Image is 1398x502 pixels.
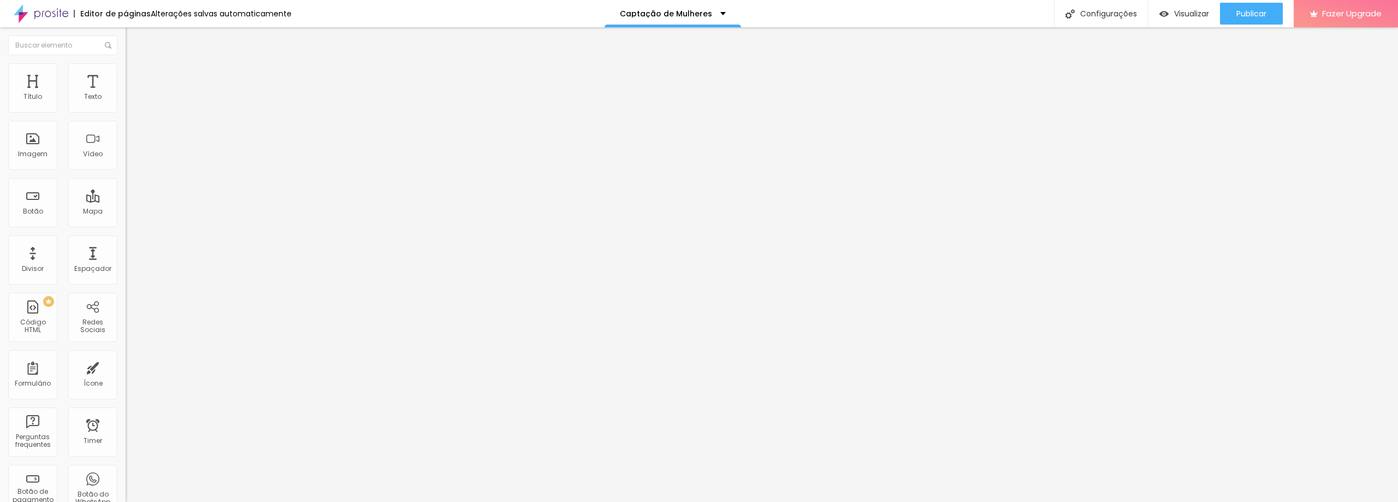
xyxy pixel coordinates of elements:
[84,380,103,387] div: Ícone
[1322,9,1382,18] span: Fazer Upgrade
[1220,3,1283,25] button: Publicar
[74,10,151,17] div: Editor de páginas
[83,208,103,215] div: Mapa
[126,27,1398,502] iframe: Editor
[105,42,111,49] img: Icone
[1174,9,1209,18] span: Visualizar
[71,318,114,334] div: Redes Sociais
[1065,9,1075,19] img: Icone
[1159,9,1169,19] img: view-1.svg
[18,150,48,158] div: Imagem
[23,93,42,101] div: Título
[74,265,111,273] div: Espaçador
[11,433,54,449] div: Perguntas frequentes
[620,10,712,17] p: Captação de Mulheres
[1148,3,1220,25] button: Visualizar
[22,265,44,273] div: Divisor
[23,208,43,215] div: Botão
[15,380,51,387] div: Formulário
[151,10,292,17] div: Alterações salvas automaticamente
[84,437,102,445] div: Timer
[1236,9,1266,18] span: Publicar
[83,150,103,158] div: Vídeo
[8,36,117,55] input: Buscar elemento
[11,318,54,334] div: Código HTML
[84,93,102,101] div: Texto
